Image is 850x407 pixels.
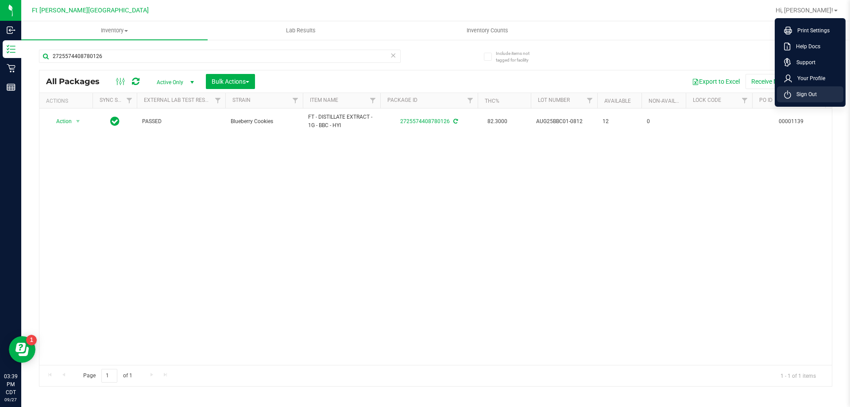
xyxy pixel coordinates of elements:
[288,93,303,108] a: Filter
[122,93,137,108] a: Filter
[274,27,328,35] span: Lab Results
[390,50,396,61] span: Clear
[784,58,840,67] a: Support
[394,21,580,40] a: Inventory Counts
[603,117,636,126] span: 12
[792,74,825,83] span: Your Profile
[686,74,746,89] button: Export to Excel
[485,98,499,104] a: THC%
[463,93,478,108] a: Filter
[387,97,417,103] a: Package ID
[759,97,773,103] a: PO ID
[538,97,570,103] a: Lot Number
[21,27,208,35] span: Inventory
[784,42,840,51] a: Help Docs
[232,97,251,103] a: Strain
[7,83,15,92] inline-svg: Reports
[791,42,820,51] span: Help Docs
[7,64,15,73] inline-svg: Retail
[7,45,15,54] inline-svg: Inventory
[496,50,540,63] span: Include items not tagged for facility
[310,97,338,103] a: Item Name
[776,7,833,14] span: Hi, [PERSON_NAME]!
[46,98,89,104] div: Actions
[483,115,512,128] span: 82.3000
[211,93,225,108] a: Filter
[101,369,117,383] input: 1
[777,86,843,102] li: Sign Out
[76,369,139,383] span: Page of 1
[536,117,592,126] span: AUG25BBC01-0812
[21,21,208,40] a: Inventory
[208,21,394,40] a: Lab Results
[73,115,84,128] span: select
[738,93,752,108] a: Filter
[26,335,37,345] iframe: Resource center unread badge
[455,27,520,35] span: Inventory Counts
[452,118,458,124] span: Sync from Compliance System
[100,97,134,103] a: Sync Status
[7,26,15,35] inline-svg: Inbound
[773,369,823,382] span: 1 - 1 of 1 items
[647,117,680,126] span: 0
[39,50,401,63] input: Search Package ID, Item Name, SKU, Lot or Part Number...
[110,115,120,128] span: In Sync
[779,118,804,124] a: 00001139
[583,93,597,108] a: Filter
[791,58,815,67] span: Support
[791,90,817,99] span: Sign Out
[4,372,17,396] p: 03:39 PM CDT
[206,74,255,89] button: Bulk Actions
[308,113,375,130] span: FT - DISTILLATE EXTRACT - 1G - BBC - HYI
[48,115,72,128] span: Action
[400,118,450,124] a: 2725574408780126
[746,74,819,89] button: Receive Non-Cannabis
[693,97,721,103] a: Lock Code
[32,7,149,14] span: Ft [PERSON_NAME][GEOGRAPHIC_DATA]
[9,336,35,363] iframe: Resource center
[649,98,688,104] a: Non-Available
[212,78,249,85] span: Bulk Actions
[366,93,380,108] a: Filter
[792,26,830,35] span: Print Settings
[46,77,108,86] span: All Packages
[4,396,17,403] p: 09/27
[604,98,631,104] a: Available
[231,117,297,126] span: Blueberry Cookies
[142,117,220,126] span: PASSED
[144,97,213,103] a: External Lab Test Result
